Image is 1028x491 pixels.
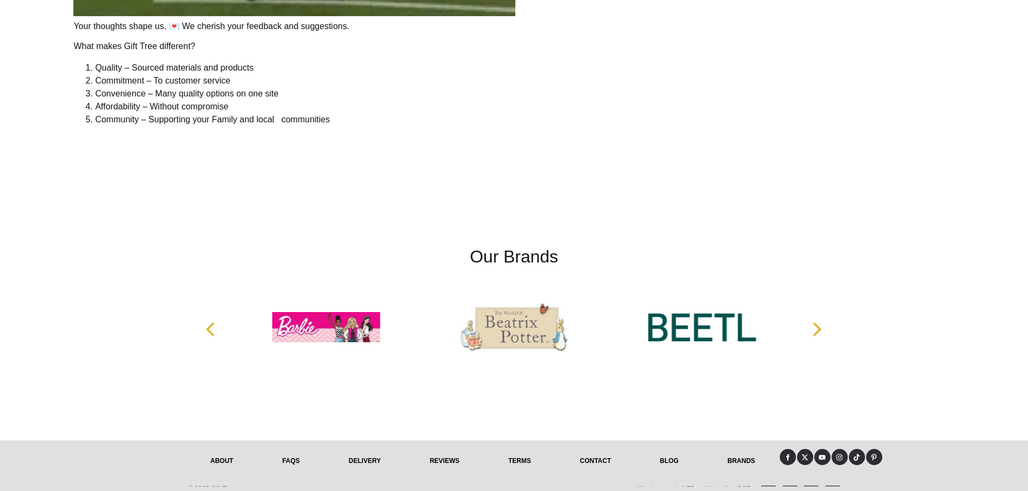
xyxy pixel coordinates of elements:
[636,449,703,473] a: Blog
[73,40,515,53] p: What makes Gift Tree different?
[258,449,324,473] a: FAQs
[95,87,515,100] li: Convenience – Many quality options on one site
[648,287,756,368] img: BEETL Skincare
[186,449,258,473] a: About
[849,449,865,465] a: Tiktok
[703,449,780,473] a: Brands
[460,287,568,368] img: Beatrix Potter
[814,449,830,465] a: Youtube
[797,449,813,465] a: X (Twitter)
[95,100,515,113] li: Affordability – Without compromise
[272,287,380,368] img: Barbie
[405,449,484,473] a: reviews
[555,449,635,473] a: Contact
[832,449,848,465] a: Instagram
[805,317,828,341] button: Next
[95,61,515,74] li: Quality – Sourced materials and products
[95,113,515,126] li: Community – Supporting your Family and local communities
[95,74,515,87] li: Commitment – To customer service
[200,317,224,341] button: Previous
[780,449,796,465] a: Facebook
[866,449,882,465] a: Pinterest
[324,449,405,473] a: delivery
[195,244,834,269] h2: Our Brands
[484,449,556,473] a: Terms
